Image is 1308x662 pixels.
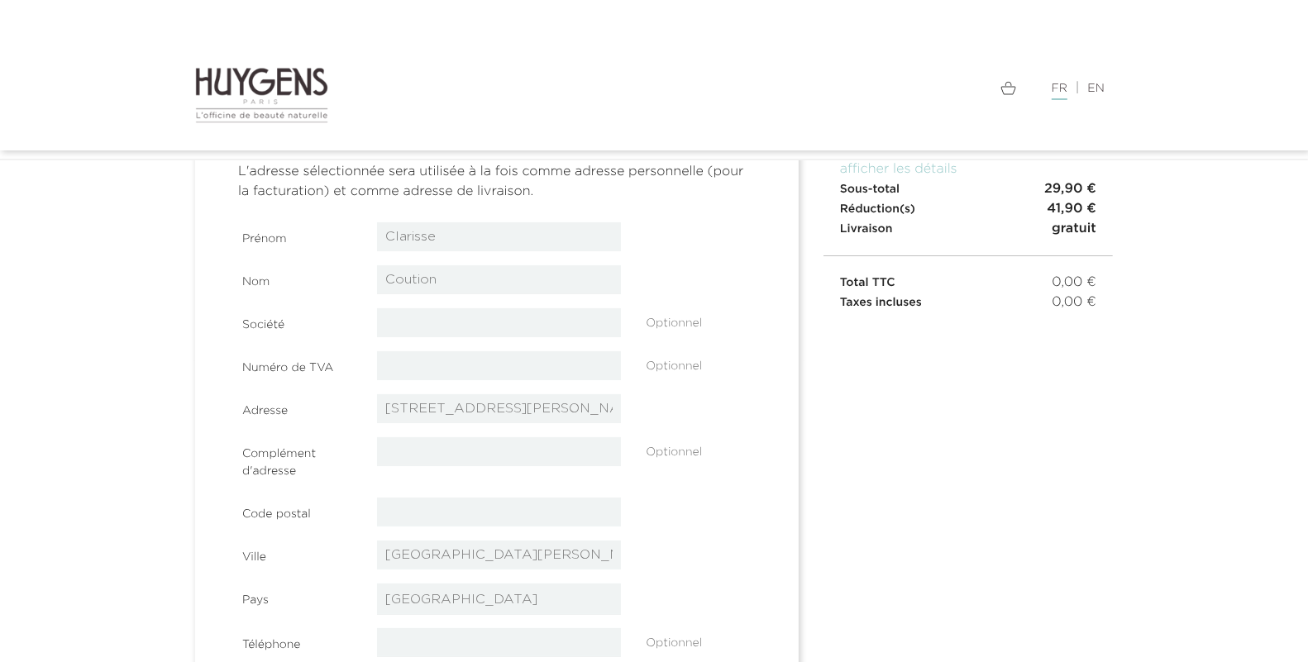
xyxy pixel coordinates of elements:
label: Code postal [230,498,365,523]
iframe: PayPal Message 1 [840,312,1096,339]
span: Réduction(s) [840,203,915,215]
span: 29,90 € [1044,179,1096,199]
label: Adresse [230,394,365,420]
label: Numéro de TVA [230,351,365,377]
div: | [666,79,1113,98]
span: 41,90 € [1047,199,1096,219]
div: Optionnel [633,308,768,332]
span: Livraison [840,223,893,235]
div: Optionnel [633,628,768,652]
label: Société [230,308,365,334]
span: Taxes incluses [840,297,922,308]
label: Complément d'adresse [230,437,365,480]
span: Total TTC [840,277,895,288]
label: Prénom [230,222,365,248]
div: Optionnel [633,351,768,375]
label: Pays [230,583,365,609]
span: 0,00 € [1053,273,1096,293]
label: Nom [230,265,365,291]
span: Sous-total [840,183,900,195]
label: Téléphone [230,628,365,654]
span: gratuit [1052,219,1096,239]
a: afficher les détails [840,163,957,176]
span: 0,00 € [1053,293,1096,312]
img: Huygens logo [195,66,328,124]
p: L'adresse sélectionnée sera utilisée à la fois comme adresse personnelle (pour la facturation) et... [238,162,756,202]
div: Optionnel [633,437,768,461]
label: Ville [230,541,365,566]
